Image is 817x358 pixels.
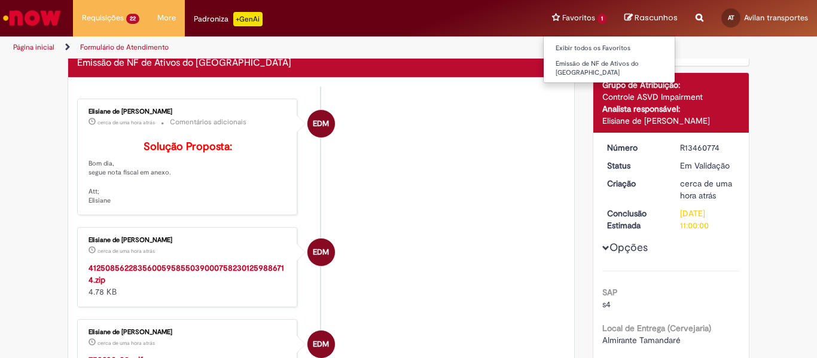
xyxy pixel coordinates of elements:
div: 4.78 KB [89,262,288,298]
div: Analista responsável: [602,103,740,115]
a: Emissão de NF de Ativos do [GEOGRAPHIC_DATA] [544,57,675,79]
div: [DATE] 11:00:00 [680,207,736,231]
a: Página inicial [13,42,54,52]
dt: Criação [598,178,672,189]
span: Avilan transportes [744,13,808,23]
div: Elisiane de [PERSON_NAME] [602,115,740,127]
span: Requisições [82,12,124,24]
a: Rascunhos [624,13,678,24]
span: Favoritos [562,12,595,24]
b: Local de Entrega (Cervejaria) [602,323,711,333]
span: AT [728,14,734,22]
span: cerca de uma hora atrás [680,178,732,201]
time: 29/08/2025 08:38:00 [680,178,732,201]
div: Elisiane de [PERSON_NAME] [89,237,288,244]
p: Bom dia, segue nota fiscal em anexo. Att; Elisiane [89,141,288,206]
div: Elisiane de [PERSON_NAME] [89,108,288,115]
span: cerca de uma hora atrás [97,119,155,126]
time: 29/08/2025 08:43:28 [97,119,155,126]
span: 22 [126,14,139,24]
span: cerca de uma hora atrás [97,339,155,347]
div: Grupo de Atribuição: [602,79,740,91]
div: R13460774 [680,142,736,154]
img: ServiceNow [1,6,63,30]
span: Rascunhos [635,12,678,23]
div: Padroniza [194,12,263,26]
div: 29/08/2025 08:38:00 [680,178,736,201]
p: +GenAi [233,12,263,26]
small: Comentários adicionais [170,117,246,127]
dt: Status [598,160,672,172]
span: cerca de uma hora atrás [97,247,155,255]
ul: Trilhas de página [9,36,536,59]
ul: Favoritos [543,36,675,83]
div: Elisiane de Moura Cardozo [307,238,335,266]
div: Em Validação [680,160,736,172]
dt: Conclusão Estimada [598,207,672,231]
div: Elisiane de [PERSON_NAME] [89,329,288,336]
span: s4 [602,299,611,310]
b: Solução Proposta: [144,140,232,154]
time: 29/08/2025 08:43:20 [97,247,155,255]
a: Exibir todos os Favoritos [544,42,675,55]
div: Controle ASVD Impairment [602,91,740,103]
span: EDM [313,238,329,267]
span: Almirante Tamandaré [602,335,681,345]
span: More [157,12,176,24]
b: SAP [602,287,618,298]
span: 1 [597,14,606,24]
span: EDM [313,109,329,138]
a: 41250856228356005958550390007582301259886714.zip [89,262,284,285]
h2: Emissão de NF de Ativos do ASVD Histórico de tíquete [77,58,291,69]
time: 29/08/2025 08:43:19 [97,339,155,347]
dt: Número [598,142,672,154]
div: Elisiane de Moura Cardozo [307,331,335,358]
div: Elisiane de Moura Cardozo [307,110,335,137]
a: Formulário de Atendimento [80,42,169,52]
